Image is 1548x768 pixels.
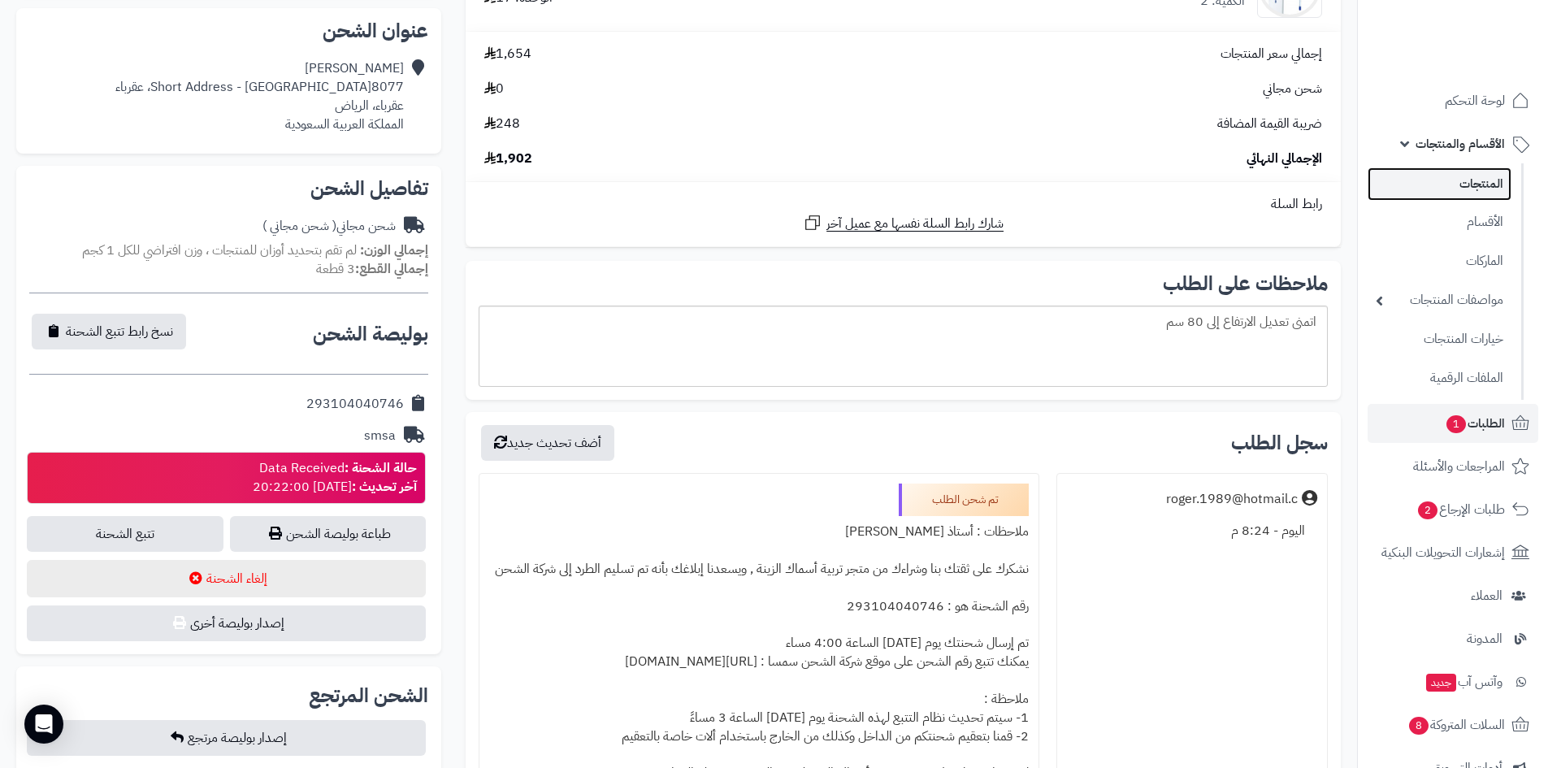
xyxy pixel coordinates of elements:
[1424,670,1502,693] span: وآتس آب
[355,259,428,279] strong: إجمالي القطع:
[1409,717,1429,735] span: 8
[1217,115,1322,133] span: ضريبة القيمة المضافة
[1426,674,1456,692] span: جديد
[230,516,427,552] a: طباعة بوليصة الشحن
[484,150,532,168] span: 1,902
[1368,490,1538,529] a: طلبات الإرجاع2
[1381,541,1505,564] span: إشعارات التحويلات البنكية
[262,217,396,236] div: شحن مجاني
[1166,490,1298,509] div: roger.1989@hotmail.c
[27,516,223,552] a: تتبع الشحنة
[345,458,417,478] strong: حالة الشحنة :
[309,686,428,705] h2: الشحن المرتجع
[66,322,173,341] span: نسخ رابط تتبع الشحنة
[479,306,1328,387] div: اتمنى تعديل الارتفاع إلى 80 سم
[1368,167,1511,201] a: المنتجات
[1368,404,1538,443] a: الطلبات1
[306,395,404,414] div: 293104040746
[1445,89,1505,112] span: لوحة التحكم
[899,484,1029,516] div: تم شحن الطلب
[27,720,426,756] button: إصدار بوليصة مرتجع
[1368,447,1538,486] a: المراجعات والأسئلة
[1446,415,1466,433] span: 1
[1263,80,1322,98] span: شحن مجاني
[1368,205,1511,240] a: الأقسام
[481,425,614,461] button: أضف تحديث جديد
[1418,501,1437,519] span: 2
[1221,45,1322,63] span: إجمالي سعر المنتجات
[1368,705,1538,744] a: السلات المتروكة8
[1368,81,1538,120] a: لوحة التحكم
[1368,576,1538,615] a: العملاء
[1445,412,1505,435] span: الطلبات
[826,215,1004,233] span: شارك رابط السلة نفسها مع عميل آخر
[1231,433,1328,453] h3: سجل الطلب
[1368,322,1511,357] a: خيارات المنتجات
[115,59,404,133] div: [PERSON_NAME] Short Address - [GEOGRAPHIC_DATA]8077، عقرباء عقرباء، الرياض المملكة العربية السعودية
[360,241,428,260] strong: إجمالي الوزن:
[1413,455,1505,478] span: المراجعات والأسئلة
[27,605,426,641] button: إصدار بوليصة أخرى
[1368,619,1538,658] a: المدونة
[1368,361,1511,396] a: الملفات الرقمية
[1368,244,1511,279] a: الماركات
[1407,714,1505,736] span: السلات المتروكة
[472,195,1334,214] div: رابط السلة
[1467,627,1502,650] span: المدونة
[316,259,428,279] small: 3 قطعة
[1067,515,1317,547] div: اليوم - 8:24 م
[484,80,504,98] span: 0
[313,324,428,344] h2: بوليصة الشحن
[29,21,428,41] h2: عنوان الشحن
[24,705,63,744] div: Open Intercom Messenger
[27,560,426,597] button: إلغاء الشحنة
[1416,498,1505,521] span: طلبات الإرجاع
[262,216,336,236] span: ( شحن مجاني )
[484,115,520,133] span: 248
[364,427,396,445] div: smsa
[32,314,186,349] button: نسخ رابط تتبع الشحنة
[1368,533,1538,572] a: إشعارات التحويلات البنكية
[253,459,417,497] div: Data Received [DATE] 20:22:00
[1416,132,1505,155] span: الأقسام والمنتجات
[484,45,531,63] span: 1,654
[1368,283,1511,318] a: مواصفات المنتجات
[82,241,357,260] span: لم تقم بتحديد أوزان للمنتجات ، وزن افتراضي للكل 1 كجم
[479,274,1328,293] h2: ملاحظات على الطلب
[1471,584,1502,607] span: العملاء
[29,179,428,198] h2: تفاصيل الشحن
[352,477,417,497] strong: آخر تحديث :
[803,213,1004,233] a: شارك رابط السلة نفسها مع عميل آخر
[1247,150,1322,168] span: الإجمالي النهائي
[1368,662,1538,701] a: وآتس آبجديد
